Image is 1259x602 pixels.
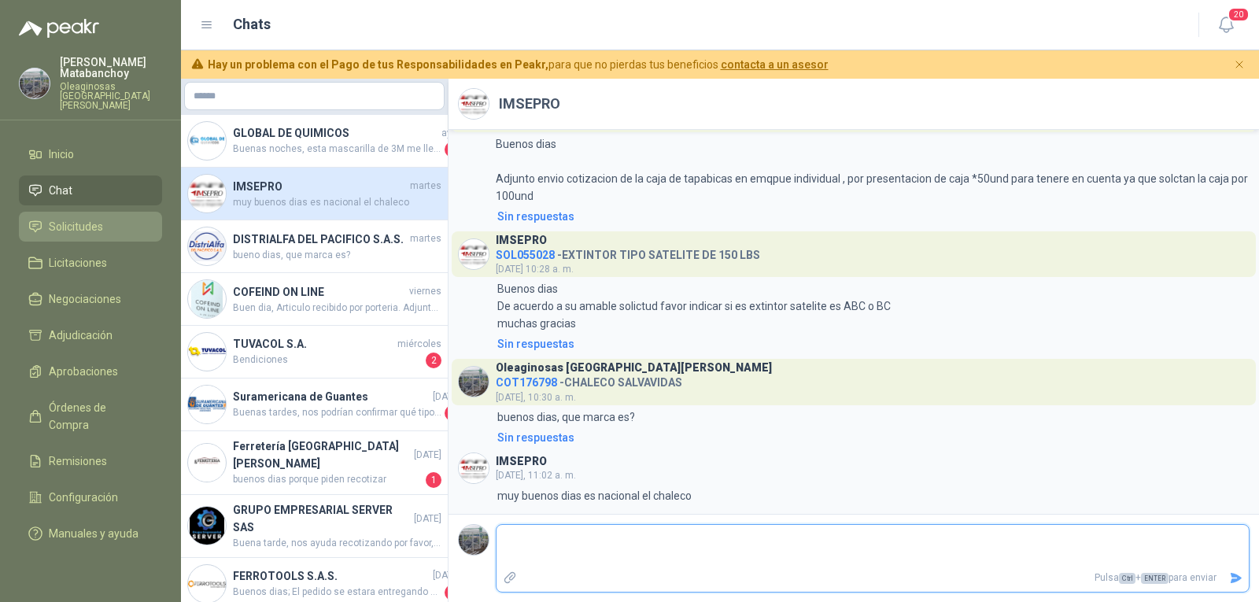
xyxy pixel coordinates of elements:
[233,438,411,472] h4: Ferretería [GEOGRAPHIC_DATA][PERSON_NAME]
[181,495,448,558] a: Company LogoGRUPO EMPRESARIAL SERVER SAS[DATE]Buena tarde, nos ayuda recotizando por favor, quedo...
[49,525,138,542] span: Manuales y ayuda
[188,333,226,371] img: Company Logo
[233,353,423,368] span: Bendiciones
[19,519,162,548] a: Manuales y ayuda
[496,245,760,260] h4: - EXTINTOR TIPO SATELITE DE 150 LBS
[19,482,162,512] a: Configuración
[496,119,574,130] span: [DATE] 10:12 a. m.
[445,585,460,600] span: 1
[181,115,448,168] a: Company LogoGLOBAL DE QUIMICOSayerBuenas noches, esta mascarilla de 3M me llega el dia [DATE]. Fa...
[188,122,226,160] img: Company Logo
[49,146,74,163] span: Inicio
[497,280,893,332] p: Buenos dias De acuerdo a su amable solictud favor indicar si es extintor satelite es ABC o BC muc...
[233,405,441,421] span: Buenas tardes, nos podrían confirmar qué tipo de extintor necesitan por favor. Muchas gracias.
[459,525,489,555] img: Company Logo
[208,58,548,71] b: Hay un problema con el Pago de tus Responsabilidades en Peakr,
[181,220,448,273] a: Company LogoDISTRIALFA DEL PACIFICO S.A.S.martesbueno dias, que marca es?
[188,280,226,318] img: Company Logo
[721,58,829,71] a: contacta a un asesor
[49,254,107,271] span: Licitaciones
[496,392,576,403] span: [DATE], 10:30 a. m.
[494,208,1250,225] a: Sin respuestas
[19,139,162,169] a: Inicio
[188,507,226,545] img: Company Logo
[20,68,50,98] img: Company Logo
[459,367,489,397] img: Company Logo
[496,457,547,466] h3: IMSEPRO
[188,175,226,212] img: Company Logo
[233,585,441,600] span: Buenos dias; El pedido se estara entregando entre [DATE] y [DATE] de la presente semana.
[233,388,430,405] h4: Suramericana de Guantes
[181,326,448,379] a: Company LogoTUVACOL S.A.miércolesBendiciones2
[19,446,162,476] a: Remisiones
[19,212,162,242] a: Solicitudes
[233,283,406,301] h4: COFEIND ON LINE
[497,408,635,426] p: buenos dias, que marca es?
[1228,7,1250,22] span: 20
[445,405,460,421] span: 2
[414,448,441,463] span: [DATE]
[188,227,226,265] img: Company Logo
[49,182,72,199] span: Chat
[233,13,271,35] h1: Chats
[1223,564,1249,592] button: Enviar
[397,337,441,352] span: miércoles
[19,393,162,440] a: Órdenes de Compra
[496,364,772,372] h3: Oleaginosas [GEOGRAPHIC_DATA][PERSON_NAME]
[233,301,441,316] span: Buen dia, Articulo recibido por porteria. Adjunto evidencia.
[208,56,829,73] span: para que no pierdas tus beneficios
[233,567,430,585] h4: FERROTOOLS S.A.S.
[188,386,226,423] img: Company Logo
[19,248,162,278] a: Licitaciones
[181,273,448,326] a: Company LogoCOFEIND ON LINEviernesBuen dia, Articulo recibido por porteria. Adjunto evidencia.
[496,135,1250,205] p: Buenos dias Adjunto envio cotizacion de la caja de tapabicas en emqpue individual , por presentac...
[60,82,162,110] p: Oleaginosas [GEOGRAPHIC_DATA][PERSON_NAME]
[496,249,555,261] span: SOL055028
[233,142,441,157] span: Buenas noches, esta mascarilla de 3M me llega el dia [DATE]. Favor confirmar si dan la espera o t...
[1119,573,1135,584] span: Ctrl
[19,320,162,350] a: Adjudicación
[233,195,441,210] span: muy buenos dias es nacional el chaleco
[49,452,107,470] span: Remisiones
[19,356,162,386] a: Aprobaciones
[496,372,772,387] h4: - CHALECO SALVAVIDAS
[497,208,574,225] div: Sin respuestas
[496,236,547,245] h3: IMSEPRO
[1141,573,1169,584] span: ENTER
[19,175,162,205] a: Chat
[233,472,423,488] span: buenos dias porque piden recotizar
[494,429,1250,446] a: Sin respuestas
[60,57,162,79] p: [PERSON_NAME] Matabanchoy
[233,248,441,263] span: bueno dias, que marca es?
[433,390,460,404] span: [DATE]
[414,512,441,526] span: [DATE]
[459,453,489,483] img: Company Logo
[181,168,448,220] a: Company LogoIMSEPROmartesmuy buenos dias es nacional el chaleco
[233,501,411,536] h4: GRUPO EMPRESARIAL SERVER SAS
[49,218,103,235] span: Solicitudes
[497,564,523,592] label: Adjuntar archivos
[410,231,441,246] span: martes
[181,431,448,495] a: Company LogoFerretería [GEOGRAPHIC_DATA][PERSON_NAME][DATE]buenos dias porque piden recotizar1
[49,363,118,380] span: Aprobaciones
[496,264,574,275] span: [DATE] 10:28 a. m.
[433,568,460,583] span: [DATE]
[49,327,113,344] span: Adjudicación
[49,489,118,506] span: Configuración
[497,429,574,446] div: Sin respuestas
[497,487,692,504] p: muy buenos dias es nacional el chaleco
[441,126,460,141] span: ayer
[459,89,489,119] img: Company Logo
[233,536,441,551] span: Buena tarde, nos ayuda recotizando por favor, quedo atenta
[499,93,560,115] h2: IMSEPRO
[1230,55,1250,75] button: Cerrar
[233,335,394,353] h4: TUVACOL S.A.
[496,376,557,389] span: COT176798
[233,124,438,142] h4: GLOBAL DE QUIMICOS
[233,178,407,195] h4: IMSEPRO
[409,284,441,299] span: viernes
[233,231,407,248] h4: DISTRIALFA DEL PACIFICO S.A.S.
[49,290,121,308] span: Negociaciones
[1212,11,1240,39] button: 20
[445,142,460,157] span: 1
